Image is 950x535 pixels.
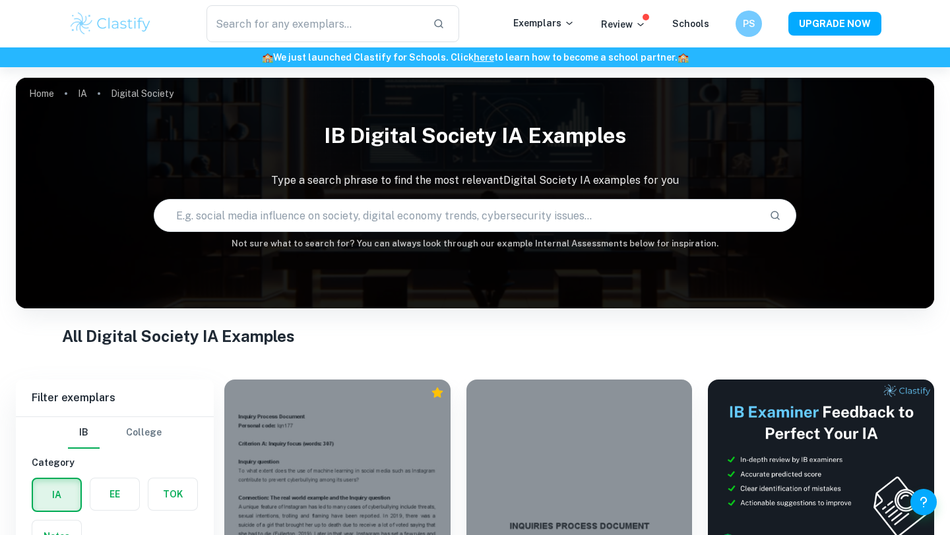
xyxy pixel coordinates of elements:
button: Search [764,204,786,227]
h1: IB Digital Society IA examples [16,115,934,157]
a: Schools [672,18,709,29]
input: Search for any exemplars... [206,5,422,42]
a: IA [78,84,87,103]
h6: Category [32,455,198,470]
p: Type a search phrase to find the most relevant Digital Society IA examples for you [16,173,934,188]
button: IA [33,479,80,511]
button: Help and Feedback [910,489,937,515]
h6: PS [742,16,757,31]
span: 🏫 [262,52,273,63]
p: Review [601,17,646,32]
input: E.g. social media influence on society, digital economy trends, cybersecurity issues... [154,197,759,234]
p: Digital Society [111,86,174,101]
span: 🏫 [678,52,689,63]
button: IB [68,417,100,449]
p: Exemplars [513,16,575,30]
button: UPGRADE NOW [788,12,881,36]
button: PS [736,11,762,37]
div: Premium [431,386,444,399]
a: here [474,52,494,63]
button: TOK [148,478,197,510]
button: EE [90,478,139,510]
div: Filter type choice [68,417,162,449]
a: Home [29,84,54,103]
h6: Not sure what to search for? You can always look through our example Internal Assessments below f... [16,237,934,250]
h6: We just launched Clastify for Schools. Click to learn how to become a school partner. [3,50,947,65]
img: Clastify logo [69,11,152,37]
button: College [126,417,162,449]
h6: Filter exemplars [16,380,214,416]
h1: All Digital Society IA Examples [62,324,889,348]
